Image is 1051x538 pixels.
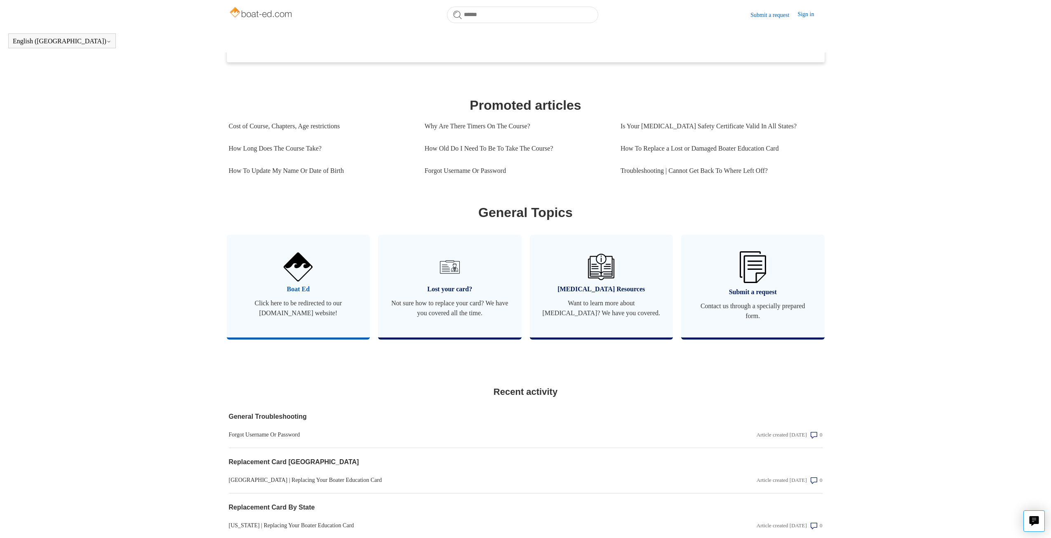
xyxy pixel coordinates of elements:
a: [US_STATE] | Replacing Your Boater Education Card [229,521,644,530]
span: Want to learn more about [MEDICAL_DATA]? We have you covered. [542,298,661,318]
span: Submit a request [694,287,812,297]
span: Contact us through a specially prepared form. [694,301,812,321]
a: Forgot Username Or Password [229,430,644,439]
a: Is Your [MEDICAL_DATA] Safety Certificate Valid In All States? [621,115,816,137]
div: Article created [DATE] [757,431,807,439]
div: Article created [DATE] [757,521,807,530]
img: 01HZPCYW3NK71669VZTW7XY4G9 [740,251,766,283]
a: Submit a request [750,11,797,19]
a: Cost of Course, Chapters, Age restrictions [229,115,412,137]
a: Boat Ed Click here to be redirected to our [DOMAIN_NAME] website! [227,235,370,337]
div: Article created [DATE] [757,476,807,484]
a: Lost your card? Not sure how to replace your card? We have you covered all the time. [378,235,522,337]
img: 01HZPCYVZMCNPYXCC0DPA2R54M [588,254,614,280]
h1: Promoted articles [229,95,823,115]
a: Submit a request Contact us through a specially prepared form. [681,235,825,337]
a: How To Replace a Lost or Damaged Boater Education Card [621,137,816,160]
a: How Long Does The Course Take? [229,137,412,160]
button: English ([GEOGRAPHIC_DATA]) [13,38,111,45]
a: Why Are There Timers On The Course? [425,115,608,137]
a: Troubleshooting | Cannot Get Back To Where Left Off? [621,160,816,182]
a: [GEOGRAPHIC_DATA] | Replacing Your Boater Education Card [229,476,644,484]
a: [MEDICAL_DATA] Resources Want to learn more about [MEDICAL_DATA]? We have you covered. [530,235,673,337]
img: 01HZPCYVT14CG9T703FEE4SFXC [437,254,463,280]
h1: General Topics [229,203,823,222]
a: Replacement Card By State [229,503,644,512]
span: Not sure how to replace your card? We have you covered all the time. [390,298,509,318]
span: Click here to be redirected to our [DOMAIN_NAME] website! [239,298,358,318]
button: Live chat [1023,510,1045,532]
span: Lost your card? [390,284,509,294]
a: How Old Do I Need To Be To Take The Course? [425,137,608,160]
h2: Recent activity [229,385,823,399]
a: Replacement Card [GEOGRAPHIC_DATA] [229,457,644,467]
span: [MEDICAL_DATA] Resources [542,284,661,294]
a: General Troubleshooting [229,412,644,422]
a: How To Update My Name Or Date of Birth [229,160,412,182]
a: Forgot Username Or Password [425,160,608,182]
img: 01HZPCYVNCVF44JPJQE4DN11EA [284,252,313,281]
input: Search [447,7,598,23]
img: Boat-Ed Help Center home page [229,5,294,21]
span: Boat Ed [239,284,358,294]
a: Sign in [797,10,822,20]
